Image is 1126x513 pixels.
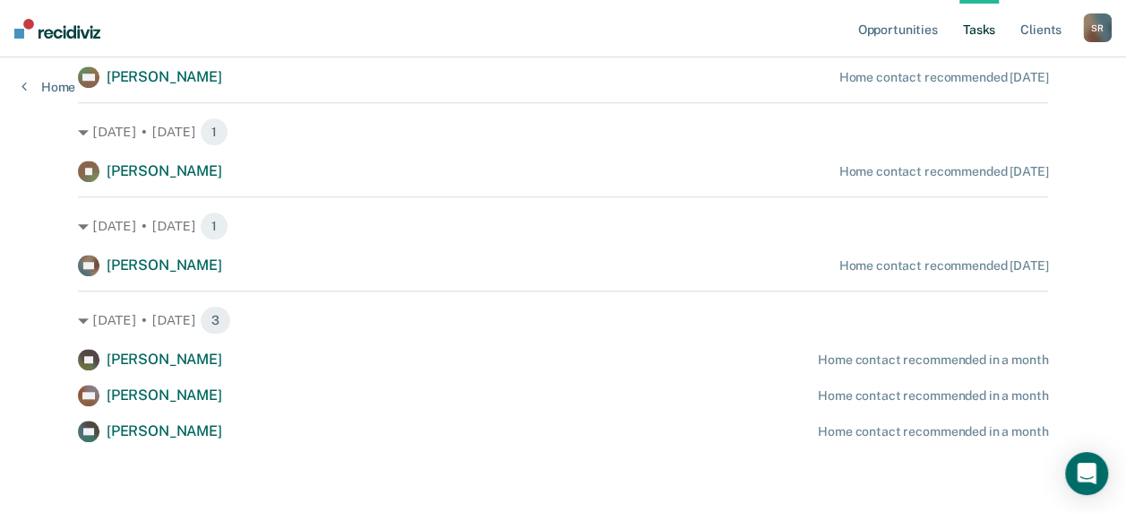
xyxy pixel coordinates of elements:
div: [DATE] • [DATE] 1 [78,212,1048,240]
div: Home contact recommended in a month [818,424,1048,439]
span: 1 [200,212,228,240]
span: [PERSON_NAME] [107,387,222,404]
div: [DATE] • [DATE] 1 [78,117,1048,146]
div: Home contact recommended [DATE] [838,164,1048,179]
button: SR [1083,13,1112,42]
div: Home contact recommended in a month [818,388,1048,404]
span: [PERSON_NAME] [107,351,222,368]
span: [PERSON_NAME] [107,162,222,179]
a: Home [21,79,75,95]
span: [PERSON_NAME] [107,68,222,85]
div: Home contact recommended [DATE] [838,258,1048,274]
span: [PERSON_NAME] [107,422,222,439]
div: S R [1083,13,1112,42]
div: Home contact recommended [DATE] [838,70,1048,85]
div: Open Intercom Messenger [1065,452,1108,495]
div: Home contact recommended in a month [818,352,1048,368]
div: [DATE] • [DATE] 3 [78,306,1048,335]
span: 3 [200,306,231,335]
span: 1 [200,117,228,146]
img: Recidiviz [14,19,100,39]
span: [PERSON_NAME] [107,256,222,274]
